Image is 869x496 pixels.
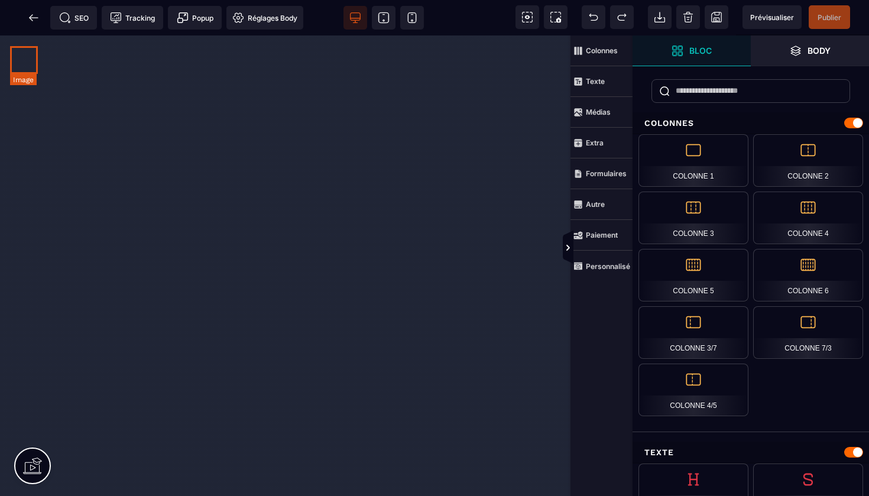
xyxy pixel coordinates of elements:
strong: Paiement [586,231,618,239]
span: Ouvrir les blocs [633,35,751,66]
strong: Colonnes [586,46,618,55]
strong: Personnalisé [586,262,630,271]
span: Personnalisé [570,251,633,281]
div: Colonne 7/3 [753,306,863,359]
span: Code de suivi [102,6,163,30]
div: Colonne 2 [753,134,863,187]
span: Rétablir [610,5,634,29]
span: Publier [818,13,841,22]
span: Paiement [570,220,633,251]
strong: Texte [586,77,605,86]
span: Capture d'écran [544,5,568,29]
div: Colonne 3 [638,192,748,244]
span: Enregistrer le contenu [809,5,850,29]
strong: Autre [586,200,605,209]
span: Métadata SEO [50,6,97,30]
span: Prévisualiser [750,13,794,22]
span: Enregistrer [705,5,728,29]
span: Voir tablette [372,6,395,30]
strong: Formulaires [586,169,627,178]
span: Nettoyage [676,5,700,29]
span: SEO [59,12,89,24]
span: Voir mobile [400,6,424,30]
span: Texte [570,66,633,97]
span: Formulaires [570,158,633,189]
span: Ouvrir les calques [751,35,869,66]
div: Texte [633,442,869,463]
span: Popup [177,12,213,24]
span: Défaire [582,5,605,29]
div: Colonne 5 [638,249,748,302]
div: Colonne 3/7 [638,306,748,359]
div: Colonne 4/5 [638,364,748,416]
span: Voir bureau [343,6,367,30]
strong: Extra [586,138,604,147]
span: Créer une alerte modale [168,6,222,30]
strong: Body [808,46,831,55]
span: Médias [570,97,633,128]
span: Extra [570,128,633,158]
span: Favicon [226,6,303,30]
div: Colonne 6 [753,249,863,302]
span: Afficher les vues [633,231,644,266]
span: Tracking [110,12,155,24]
span: Retour [22,6,46,30]
div: Colonne 4 [753,192,863,244]
strong: Bloc [689,46,712,55]
span: Réglages Body [232,12,297,24]
span: Colonnes [570,35,633,66]
span: Autre [570,189,633,220]
div: Colonne 1 [638,134,748,187]
div: Colonnes [633,112,869,134]
span: Voir les composants [515,5,539,29]
span: Aperçu [742,5,802,29]
span: Importer [648,5,672,29]
strong: Médias [586,108,611,116]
